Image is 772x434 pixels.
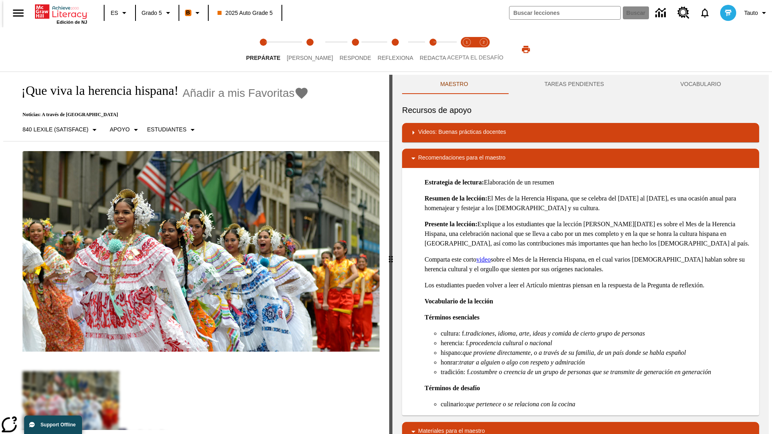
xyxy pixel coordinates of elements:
[425,179,484,186] strong: Estrategia de lectura:
[425,194,753,213] p: El Mes de la Herencia Hispana, que se celebra del [DATE] al [DATE], es una ocasión anual para hom...
[425,195,487,202] strong: Resumen de la lección:
[425,280,753,290] p: Los estudiantes pueden volver a leer el Artículo mientras piensan en la respuesta de la Pregunta ...
[138,6,176,20] button: Grado: Grado 5, Elige un grado
[35,3,87,25] div: Portada
[466,330,645,337] em: tradiciones, idioma, arte, ideas y comida de cierto grupo de personas
[246,55,280,61] span: Prepárate
[741,6,772,20] button: Perfil/Configuración
[142,9,162,17] span: Grado 5
[402,149,759,168] div: Recomendaciones para el maestro
[339,55,371,61] span: Responde
[13,83,179,98] h1: ¡Que viva la herencia hispana!
[41,422,76,428] span: Support Offline
[694,2,715,23] a: Notificaciones
[476,256,491,263] a: video
[110,125,130,134] p: Apoyo
[144,123,201,137] button: Seleccionar estudiante
[441,399,753,409] li: culinario:
[482,40,485,44] text: 2
[147,125,187,134] p: Estudiantes
[441,367,753,377] li: tradición: f.
[509,6,620,19] input: Buscar campo
[506,75,642,94] button: TAREAS PENDIENTES
[24,416,82,434] button: Support Offline
[182,6,205,20] button: Boost El color de la clase es anaranjado. Cambiar el color de la clase.
[472,27,495,72] button: Acepta el desafío contesta step 2 of 2
[13,112,309,118] p: Noticias: A través de [GEOGRAPHIC_DATA]
[218,9,273,17] span: 2025 Auto Grade 5
[23,125,88,134] p: 840 Lexile (Satisface)
[462,349,686,356] em: que proviene directamente, o a través de su familia, de un país donde se habla español
[441,348,753,358] li: hispano:
[465,401,575,407] em: que pertenece o se relaciona con la cocina
[466,40,468,44] text: 1
[425,178,753,187] p: Elaboración de un resumen
[6,1,30,25] button: Abrir el menú lateral
[459,359,585,366] em: tratar a alguien o algo con respeto y admiración
[240,27,287,72] button: Prepárate step 1 of 5
[402,75,506,94] button: Maestro
[673,2,694,24] a: Centro de recursos, Se abrirá en una pestaña nueva.
[19,123,103,137] button: Seleccione Lexile, 840 Lexile (Satisface)
[392,75,769,434] div: activity
[186,8,190,18] span: B
[425,298,493,305] strong: Vocabulario de la lección
[3,75,389,430] div: reading
[111,9,118,17] span: ES
[441,329,753,338] li: cultura: f.
[389,75,392,434] div: Pulsa la tecla de intro o la barra espaciadora y luego presiona las flechas de derecha e izquierd...
[402,104,759,117] h6: Recursos de apoyo
[107,6,133,20] button: Lenguaje: ES, Selecciona un idioma
[57,20,87,25] span: Edición de NJ
[333,27,378,72] button: Responde step 3 of 5
[513,42,539,57] button: Imprimir
[371,27,420,72] button: Reflexiona step 4 of 5
[378,55,413,61] span: Reflexiona
[441,338,753,348] li: herencia: f.
[183,86,309,100] button: Añadir a mis Favoritas - ¡Que viva la herencia hispana!
[420,55,446,61] span: Redacta
[470,340,552,346] em: procedencia cultural o nacional
[402,123,759,142] div: Videos: Buenas prácticas docentes
[425,314,479,321] strong: Términos esenciales
[455,27,478,72] button: Acepta el desafío lee step 1 of 2
[720,5,736,21] img: avatar image
[642,75,759,94] button: VOCABULARIO
[744,9,758,17] span: Tauto
[425,255,753,274] p: Comparta este corto sobre el Mes de la Herencia Hispana, en el cual varios [DEMOGRAPHIC_DATA] hab...
[23,151,380,352] img: dos filas de mujeres hispanas en un desfile que celebra la cultura hispana. Las mujeres lucen col...
[447,54,503,61] span: ACEPTA EL DESAFÍO
[651,2,673,24] a: Centro de información
[715,2,741,23] button: Escoja un nuevo avatar
[441,358,753,367] li: honrar:
[418,154,505,163] p: Recomendaciones para el maestro
[425,221,477,227] strong: Presente la lección:
[287,55,333,61] span: [PERSON_NAME]
[418,128,506,137] p: Videos: Buenas prácticas docentes
[280,27,339,72] button: Lee step 2 of 5
[425,385,480,391] strong: Términos de desafío
[183,87,295,100] span: Añadir a mis Favoritas
[425,219,753,248] p: Explique a los estudiantes que la lección [PERSON_NAME][DATE] es sobre el Mes de la Herencia Hisp...
[413,27,453,72] button: Redacta step 5 of 5
[471,368,711,375] em: costumbre o creencia de un grupo de personas que se transmite de generación en generación
[107,123,144,137] button: Tipo de apoyo, Apoyo
[402,75,759,94] div: Instructional Panel Tabs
